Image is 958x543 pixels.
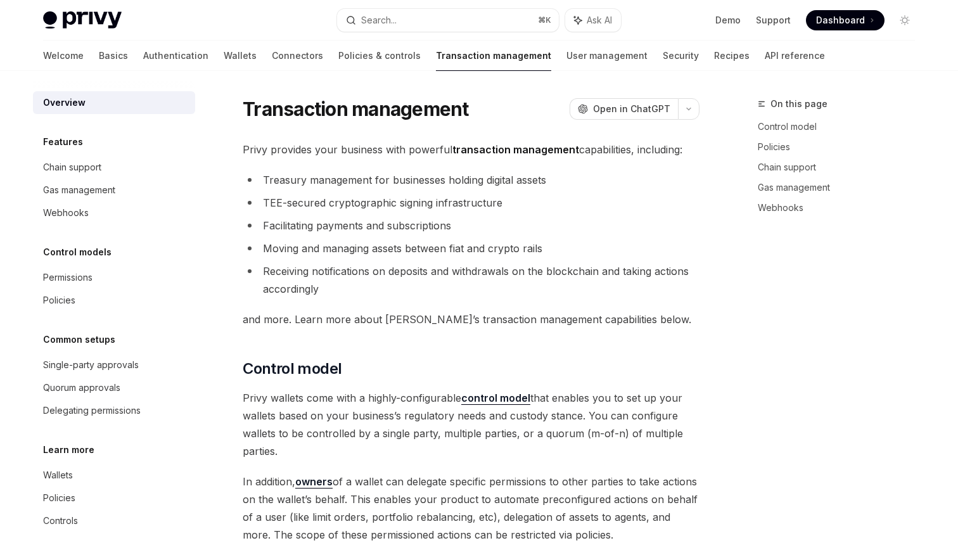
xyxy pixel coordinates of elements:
[33,509,195,532] a: Controls
[243,171,699,189] li: Treasury management for businesses holding digital assets
[565,9,621,32] button: Ask AI
[765,41,825,71] a: API reference
[43,270,93,285] div: Permissions
[816,14,865,27] span: Dashboard
[338,41,421,71] a: Policies & controls
[43,403,141,418] div: Delegating permissions
[43,205,89,220] div: Webhooks
[43,513,78,528] div: Controls
[714,41,750,71] a: Recipes
[33,464,195,487] a: Wallets
[43,357,139,373] div: Single-party approvals
[593,103,670,115] span: Open in ChatGPT
[758,117,925,137] a: Control model
[770,96,827,112] span: On this page
[33,487,195,509] a: Policies
[295,475,333,489] a: owners
[33,399,195,422] a: Delegating permissions
[272,41,323,71] a: Connectors
[43,245,112,260] h5: Control models
[33,156,195,179] a: Chain support
[33,91,195,114] a: Overview
[243,359,342,379] span: Control model
[663,41,699,71] a: Security
[43,442,94,457] h5: Learn more
[43,95,86,110] div: Overview
[758,198,925,218] a: Webhooks
[33,201,195,224] a: Webhooks
[452,143,579,156] strong: transaction management
[43,468,73,483] div: Wallets
[758,137,925,157] a: Policies
[43,41,84,71] a: Welcome
[756,14,791,27] a: Support
[243,389,699,460] span: Privy wallets come with a highly-configurable that enables you to set up your wallets based on yo...
[587,14,612,27] span: Ask AI
[715,14,741,27] a: Demo
[461,392,530,404] strong: control model
[243,141,699,158] span: Privy provides your business with powerful capabilities, including:
[243,262,699,298] li: Receiving notifications on deposits and withdrawals on the blockchain and taking actions accordingly
[33,354,195,376] a: Single-party approvals
[33,266,195,289] a: Permissions
[243,310,699,328] span: and more. Learn more about [PERSON_NAME]’s transaction management capabilities below.
[43,293,75,308] div: Policies
[43,160,101,175] div: Chain support
[337,9,559,32] button: Search...⌘K
[538,15,551,25] span: ⌘ K
[461,392,530,405] a: control model
[243,217,699,234] li: Facilitating payments and subscriptions
[806,10,885,30] a: Dashboard
[243,98,469,120] h1: Transaction management
[43,490,75,506] div: Policies
[143,41,208,71] a: Authentication
[99,41,128,71] a: Basics
[243,194,699,212] li: TEE-secured cryptographic signing infrastructure
[33,376,195,399] a: Quorum approvals
[43,11,122,29] img: light logo
[895,10,915,30] button: Toggle dark mode
[243,240,699,257] li: Moving and managing assets between fiat and crypto rails
[224,41,257,71] a: Wallets
[43,332,115,347] h5: Common setups
[758,157,925,177] a: Chain support
[43,134,83,150] h5: Features
[33,289,195,312] a: Policies
[361,13,397,28] div: Search...
[43,182,115,198] div: Gas management
[33,179,195,201] a: Gas management
[566,41,648,71] a: User management
[758,177,925,198] a: Gas management
[43,380,120,395] div: Quorum approvals
[570,98,678,120] button: Open in ChatGPT
[436,41,551,71] a: Transaction management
